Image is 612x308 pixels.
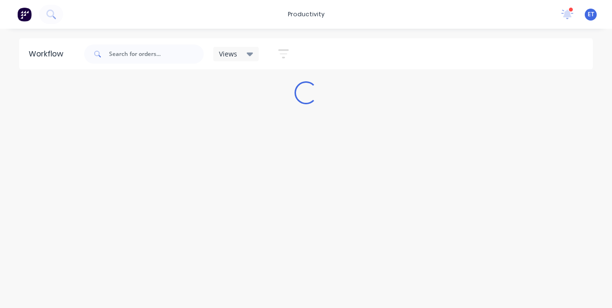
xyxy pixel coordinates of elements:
div: productivity [283,7,329,22]
input: Search for orders... [109,44,204,64]
span: ET [588,10,594,19]
div: Workflow [29,48,68,60]
img: Factory [17,7,32,22]
span: Views [219,49,237,59]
